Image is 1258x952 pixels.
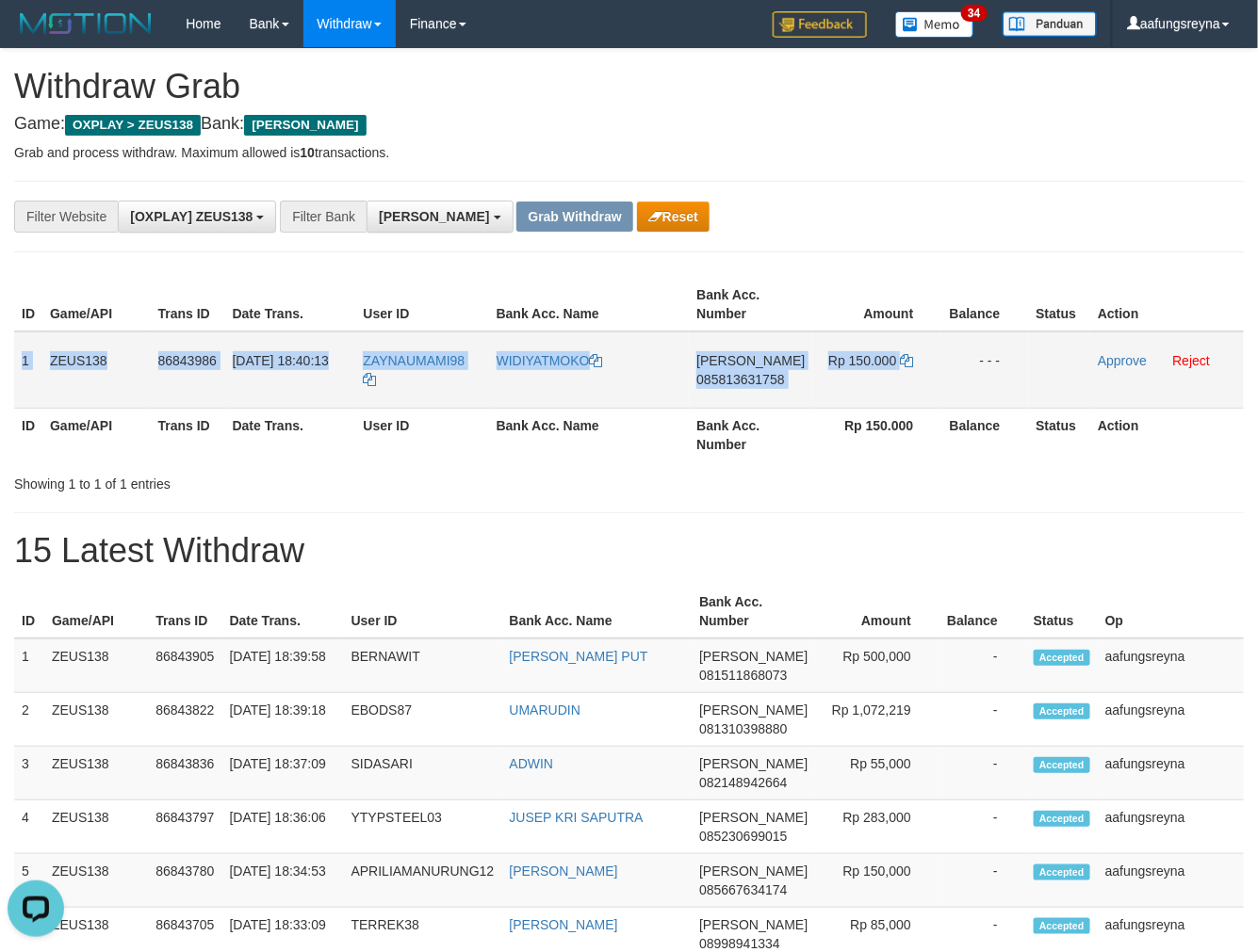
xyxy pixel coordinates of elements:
[502,585,693,638] th: Bank Acc. Name
[1098,854,1244,908] td: aafungsreyna
[689,278,812,331] th: Bank Acc. Number
[344,854,502,908] td: APRILIAMANURUNG12
[497,353,603,368] a: WIDIYATMOKO
[815,854,939,908] td: Rp 150,000
[689,408,812,461] th: Bank Acc. Number
[65,115,201,136] span: OXPLAY > ZEUS138
[118,201,276,233] button: [OXPLAY] ZEUS138
[14,278,42,331] th: ID
[1173,353,1211,368] a: Reject
[637,202,710,232] button: Reset
[941,408,1028,461] th: Balance
[961,5,987,22] span: 34
[699,756,808,771] span: [PERSON_NAME]
[233,353,329,368] span: [DATE] 18:40:13
[1028,408,1090,461] th: Status
[941,331,1028,409] td: - - -
[222,693,344,747] td: [DATE] 18:39:18
[699,649,808,664] span: [PERSON_NAME]
[1098,747,1244,800] td: aafungsreyna
[900,353,913,368] a: Copy 150000 to clipboard
[692,585,815,638] th: Bank Acc. Number
[344,585,502,638] th: User ID
[1026,585,1098,638] th: Status
[14,68,1244,105] h1: Withdraw Grab
[1098,353,1147,368] a: Approve
[699,882,787,897] span: Copy 085667634174 to clipboard
[44,747,148,800] td: ZEUS138
[699,775,787,790] span: Copy 082148942664 to clipboard
[699,721,787,736] span: Copy 081310398880 to clipboard
[699,829,787,844] span: Copy 085230699015 to clipboard
[379,209,489,224] span: [PERSON_NAME]
[14,800,44,854] td: 4
[222,854,344,908] td: [DATE] 18:34:53
[939,638,1026,693] td: -
[148,585,221,638] th: Trans ID
[813,278,942,331] th: Amount
[14,115,1244,134] h4: Game: Bank:
[14,467,510,493] div: Showing 1 to 1 of 1 entries
[939,747,1026,800] td: -
[14,201,118,233] div: Filter Website
[130,209,253,224] span: [OXPLAY] ZEUS138
[489,278,690,331] th: Bank Acc. Name
[699,702,808,718] span: [PERSON_NAME]
[699,863,808,879] span: [PERSON_NAME]
[815,693,939,747] td: Rp 1,072,219
[44,693,148,747] td: ZEUS138
[14,638,44,693] td: 1
[148,638,221,693] td: 86843905
[44,585,148,638] th: Game/API
[8,8,64,64] button: Open LiveChat chat widget
[941,278,1028,331] th: Balance
[1034,757,1090,773] span: Accepted
[225,408,356,461] th: Date Trans.
[1034,650,1090,666] span: Accepted
[1034,864,1090,880] span: Accepted
[699,936,780,951] span: Copy 08998941334 to clipboard
[148,747,221,800] td: 86843836
[14,143,1244,162] p: Grab and process withdraw. Maximum allowed is transactions.
[939,854,1026,908] td: -
[699,668,787,683] span: Copy 081511868073 to clipboard
[489,408,690,461] th: Bank Acc. Name
[895,11,974,38] img: Button%20Memo.svg
[367,201,513,233] button: [PERSON_NAME]
[1090,408,1244,461] th: Action
[222,747,344,800] td: [DATE] 18:37:09
[14,693,44,747] td: 2
[158,353,217,368] span: 86843986
[355,408,488,461] th: User ID
[939,693,1026,747] td: -
[14,532,1244,570] h1: 15 Latest Withdraw
[44,854,148,908] td: ZEUS138
[828,353,896,368] span: Rp 150.000
[1028,278,1090,331] th: Status
[344,693,502,747] td: EBODS87
[510,810,644,825] a: JUSEP KRI SAPUTRA
[1098,800,1244,854] td: aafungsreyna
[222,585,344,638] th: Date Trans.
[510,649,648,664] a: [PERSON_NAME] PUT
[1090,278,1244,331] th: Action
[151,408,225,461] th: Trans ID
[939,585,1026,638] th: Balance
[1034,918,1090,934] span: Accepted
[355,278,488,331] th: User ID
[510,863,618,879] a: [PERSON_NAME]
[699,917,808,932] span: [PERSON_NAME]
[813,408,942,461] th: Rp 150.000
[1034,703,1090,719] span: Accepted
[696,372,784,387] span: Copy 085813631758 to clipboard
[14,747,44,800] td: 3
[344,800,502,854] td: YTYPSTEEL03
[14,854,44,908] td: 5
[42,331,151,409] td: ZEUS138
[510,702,580,718] a: UMARUDIN
[42,408,151,461] th: Game/API
[344,747,502,800] td: SIDASARI
[225,278,356,331] th: Date Trans.
[1098,638,1244,693] td: aafungsreyna
[510,917,618,932] a: [PERSON_NAME]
